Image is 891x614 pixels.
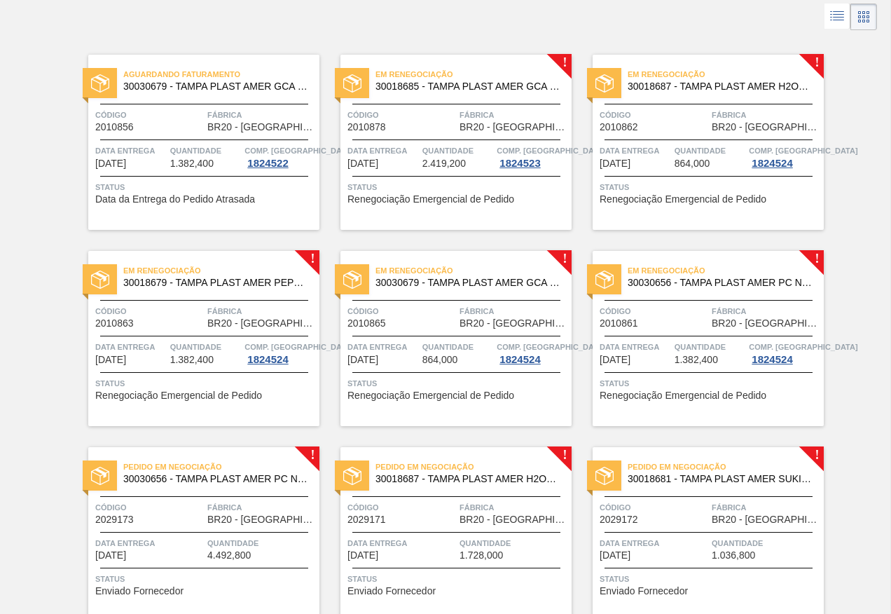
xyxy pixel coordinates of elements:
div: Visão em Cards [850,4,877,30]
span: Status [95,180,316,194]
span: 2029171 [347,514,386,525]
a: Comp. [GEOGRAPHIC_DATA]1824523 [497,144,568,169]
span: 2029172 [600,514,638,525]
span: Em renegociação [375,264,572,278]
div: 1824522 [244,158,291,169]
span: BR20 - Sapucaia [460,318,568,329]
span: BR20 - Sapucaia [712,318,820,329]
span: Fábrica [712,304,820,318]
span: Quantidade [207,536,316,550]
span: Renegociação Emergencial de Pedido [95,390,262,401]
span: Renegociação Emergencial de Pedido [347,194,514,205]
span: 4.492,800 [207,550,251,561]
span: Código [600,108,708,122]
span: 2029173 [95,514,134,525]
span: Em renegociação [375,67,572,81]
span: 1.036,800 [712,550,755,561]
span: Status [95,572,316,586]
img: status [595,467,614,485]
span: Comp. Carga [497,340,605,354]
a: Comp. [GEOGRAPHIC_DATA]1824524 [749,144,820,169]
img: status [595,271,614,289]
span: BR20 - Sapucaia [207,514,316,525]
div: 1824524 [244,354,291,365]
span: Status [600,376,820,390]
span: 30/09/2025 [600,355,630,365]
span: 2010863 [95,318,134,329]
span: Quantidade [170,340,242,354]
a: Comp. [GEOGRAPHIC_DATA]1824522 [244,144,316,169]
a: !statusEm renegociação30018685 - TAMPA PLAST AMER GCA S/LINERCódigo2010878FábricaBR20 - [GEOGRAPH... [319,55,572,230]
span: Data entrega [600,340,671,354]
span: Fábrica [712,108,820,122]
a: Comp. [GEOGRAPHIC_DATA]1824524 [244,340,316,365]
span: Quantidade [712,536,820,550]
span: BR20 - Sapucaia [712,514,820,525]
span: Quantidade [170,144,242,158]
img: status [595,74,614,93]
span: Em renegociação [628,264,824,278]
span: Renegociação Emergencial de Pedido [347,390,514,401]
span: Enviado Fornecedor [95,586,184,596]
span: Código [95,304,204,318]
span: 1.382,400 [675,355,718,365]
img: status [343,271,361,289]
img: status [343,74,361,93]
span: 2010865 [347,318,386,329]
span: Em renegociação [628,67,824,81]
span: Código [95,108,204,122]
span: Quantidade [422,340,494,354]
span: 1.382,400 [170,158,214,169]
span: Data entrega [600,536,708,550]
span: Comp. Carga [244,340,353,354]
span: 1.728,000 [460,550,503,561]
span: Fábrica [207,500,316,514]
span: Código [95,500,204,514]
span: Em renegociação [123,264,319,278]
div: Visão em Lista [824,4,850,30]
span: BR20 - Sapucaia [712,122,820,132]
span: Renegociação Emergencial de Pedido [600,194,766,205]
span: Status [347,180,568,194]
a: Comp. [GEOGRAPHIC_DATA]1824524 [497,340,568,365]
span: 864,000 [422,355,458,365]
span: Data entrega [95,340,167,354]
a: !statusEm renegociação30018687 - TAMPA PLAST AMER H2OH LIMAO S/LINERCódigo2010862FábricaBR20 - [G... [572,55,824,230]
span: 30/09/2025 [95,355,126,365]
span: Data entrega [347,340,419,354]
span: 30/09/2025 [600,158,630,169]
img: status [343,467,361,485]
span: 30018681 - TAMPA PLAST AMER SUKITA S/LINER [628,474,813,484]
span: Renegociação Emergencial de Pedido [600,390,766,401]
span: Código [347,500,456,514]
span: Pedido em Negociação [375,460,572,474]
span: 30018687 - TAMPA PLAST AMER H2OH LIMAO S/LINER [375,474,560,484]
a: !statusEm renegociação30030656 - TAMPA PLAST AMER PC NIV24Código2010861FábricaBR20 - [GEOGRAPHIC_... [572,251,824,426]
span: 30018679 - TAMPA PLAST AMER PEPSI ZERO S/LINER [123,278,308,288]
a: Comp. [GEOGRAPHIC_DATA]1824524 [749,340,820,365]
span: BR20 - Sapucaia [207,122,316,132]
span: 30/09/2025 [95,550,126,561]
span: Código [600,500,708,514]
span: Status [347,572,568,586]
span: 12/09/2025 [347,158,378,169]
span: Fábrica [712,500,820,514]
span: Comp. Carga [749,340,857,354]
span: 2010878 [347,122,386,132]
div: 1824523 [497,158,543,169]
span: Data entrega [347,536,456,550]
span: 1.382,400 [170,355,214,365]
span: 30030679 - TAMPA PLAST AMER GCA ZERO NIV24 [375,278,560,288]
span: 30030656 - TAMPA PLAST AMER PC NIV24 [628,278,813,288]
div: 1824524 [749,354,795,365]
span: BR20 - Sapucaia [460,122,568,132]
img: status [91,271,109,289]
span: BR20 - Sapucaia [460,514,568,525]
span: 10/09/2025 [95,158,126,169]
div: 1824524 [749,158,795,169]
span: 30018685 - TAMPA PLAST AMER GCA S/LINER [375,81,560,92]
a: !statusEm renegociação30030679 - TAMPA PLAST AMER GCA ZERO NIV24Código2010865FábricaBR20 - [GEOGR... [319,251,572,426]
span: Quantidade [460,536,568,550]
img: status [91,74,109,93]
span: Data entrega [600,144,671,158]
